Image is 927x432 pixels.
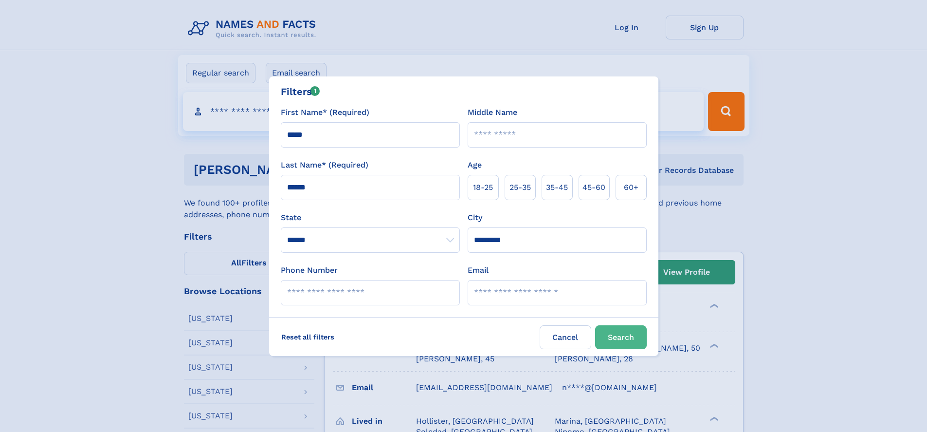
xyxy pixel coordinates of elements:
[546,182,568,193] span: 35‑45
[281,107,369,118] label: First Name* (Required)
[624,182,638,193] span: 60+
[468,159,482,171] label: Age
[473,182,493,193] span: 18‑25
[468,107,517,118] label: Middle Name
[281,159,368,171] label: Last Name* (Required)
[281,212,460,224] label: State
[281,84,320,99] div: Filters
[540,325,591,349] label: Cancel
[468,212,482,224] label: City
[509,182,531,193] span: 25‑35
[595,325,647,349] button: Search
[468,264,489,276] label: Email
[281,264,338,276] label: Phone Number
[275,325,341,349] label: Reset all filters
[582,182,605,193] span: 45‑60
